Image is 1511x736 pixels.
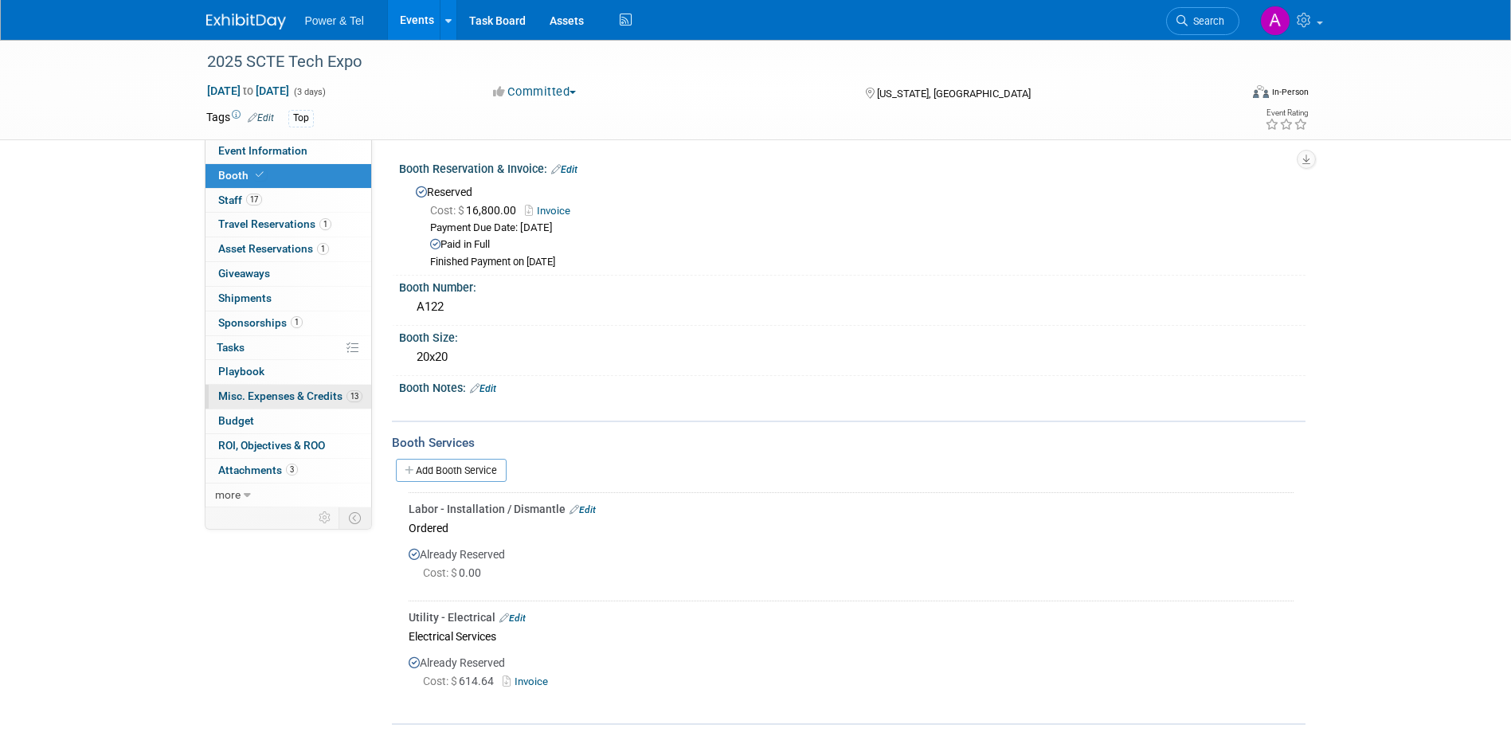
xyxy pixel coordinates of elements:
[241,84,256,97] span: to
[206,409,371,433] a: Budget
[248,112,274,123] a: Edit
[206,164,371,188] a: Booth
[218,390,362,402] span: Misc. Expenses & Credits
[399,326,1305,346] div: Booth Size:
[430,256,1294,269] div: Finished Payment on [DATE]
[346,390,362,402] span: 13
[246,194,262,206] span: 17
[206,139,371,163] a: Event Information
[286,464,298,476] span: 3
[409,625,1294,647] div: Electrical Services
[430,221,1294,236] div: Payment Due Date: [DATE]
[218,169,267,182] span: Booth
[218,217,331,230] span: Travel Reservations
[206,84,290,98] span: [DATE] [DATE]
[218,464,298,476] span: Attachments
[411,295,1294,319] div: A122
[430,204,466,217] span: Cost: $
[218,365,264,378] span: Playbook
[430,204,523,217] span: 16,800.00
[1145,83,1309,107] div: Event Format
[218,439,325,452] span: ROI, Objectives & ROO
[1188,15,1224,27] span: Search
[423,675,500,687] span: 614.64
[206,483,371,507] a: more
[339,507,371,528] td: Toggle Event Tabs
[215,488,241,501] span: more
[218,242,329,255] span: Asset Reservations
[499,613,526,624] a: Edit
[311,507,339,528] td: Personalize Event Tab Strip
[305,14,364,27] span: Power & Tel
[206,14,286,29] img: ExhibitDay
[206,213,371,237] a: Travel Reservations1
[319,218,331,230] span: 1
[206,385,371,409] a: Misc. Expenses & Credits13
[409,517,1294,538] div: Ordered
[399,376,1305,397] div: Booth Notes:
[218,144,307,157] span: Event Information
[409,501,1294,517] div: Labor - Installation / Dismantle
[392,434,1305,452] div: Booth Services
[487,84,582,100] button: Committed
[218,316,303,329] span: Sponsorships
[202,48,1215,76] div: 2025 SCTE Tech Expo
[409,609,1294,625] div: Utility - Electrical
[503,675,554,687] a: Invoice
[256,170,264,179] i: Booth reservation complete
[218,292,272,304] span: Shipments
[411,180,1294,270] div: Reserved
[206,262,371,286] a: Giveaways
[206,459,371,483] a: Attachments3
[206,237,371,261] a: Asset Reservations1
[1166,7,1239,35] a: Search
[409,538,1294,595] div: Already Reserved
[551,164,577,175] a: Edit
[409,647,1294,704] div: Already Reserved
[399,276,1305,296] div: Booth Number:
[470,383,496,394] a: Edit
[570,504,596,515] a: Edit
[206,360,371,384] a: Playbook
[206,336,371,360] a: Tasks
[218,267,270,280] span: Giveaways
[218,194,262,206] span: Staff
[206,311,371,335] a: Sponsorships1
[206,434,371,458] a: ROI, Objectives & ROO
[423,566,487,579] span: 0.00
[423,566,459,579] span: Cost: $
[1260,6,1290,36] img: Alina Dorion
[877,88,1031,100] span: [US_STATE], [GEOGRAPHIC_DATA]
[206,287,371,311] a: Shipments
[399,157,1305,178] div: Booth Reservation & Invoice:
[206,109,274,127] td: Tags
[1265,109,1308,117] div: Event Rating
[525,205,578,217] a: Invoice
[218,414,254,427] span: Budget
[1271,86,1309,98] div: In-Person
[288,110,314,127] div: Top
[411,345,1294,370] div: 20x20
[217,341,245,354] span: Tasks
[1253,85,1269,98] img: Format-Inperson.png
[291,316,303,328] span: 1
[317,243,329,255] span: 1
[430,237,1294,253] div: Paid in Full
[396,459,507,482] a: Add Booth Service
[292,87,326,97] span: (3 days)
[206,189,371,213] a: Staff17
[423,675,459,687] span: Cost: $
